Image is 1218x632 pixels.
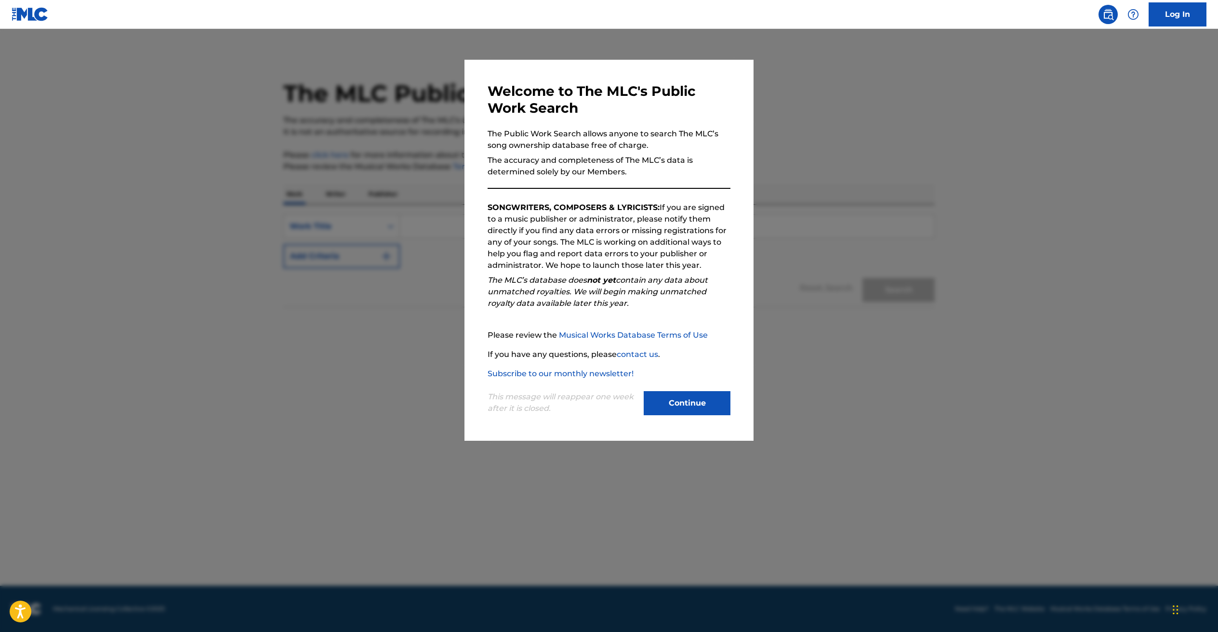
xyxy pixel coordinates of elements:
[488,349,730,360] p: If you have any questions, please .
[12,7,49,21] img: MLC Logo
[488,391,638,414] p: This message will reappear one week after it is closed.
[488,83,730,117] h3: Welcome to The MLC's Public Work Search
[488,155,730,178] p: The accuracy and completeness of The MLC’s data is determined solely by our Members.
[488,276,708,308] em: The MLC’s database does contain any data about unmatched royalties. We will begin making unmatche...
[1124,5,1143,24] div: Help
[488,202,730,271] p: If you are signed to a music publisher or administrator, please notify them directly if you find ...
[488,203,660,212] strong: SONGWRITERS, COMPOSERS & LYRICISTS:
[559,330,708,340] a: Musical Works Database Terms of Use
[488,128,730,151] p: The Public Work Search allows anyone to search The MLC’s song ownership database free of charge.
[488,329,730,341] p: Please review the
[644,391,730,415] button: Continue
[587,276,616,285] strong: not yet
[1102,9,1114,20] img: search
[1149,2,1206,26] a: Log In
[1173,595,1178,624] div: Drag
[1099,5,1118,24] a: Public Search
[1170,586,1218,632] iframe: Chat Widget
[1127,9,1139,20] img: help
[617,350,658,359] a: contact us
[488,369,634,378] a: Subscribe to our monthly newsletter!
